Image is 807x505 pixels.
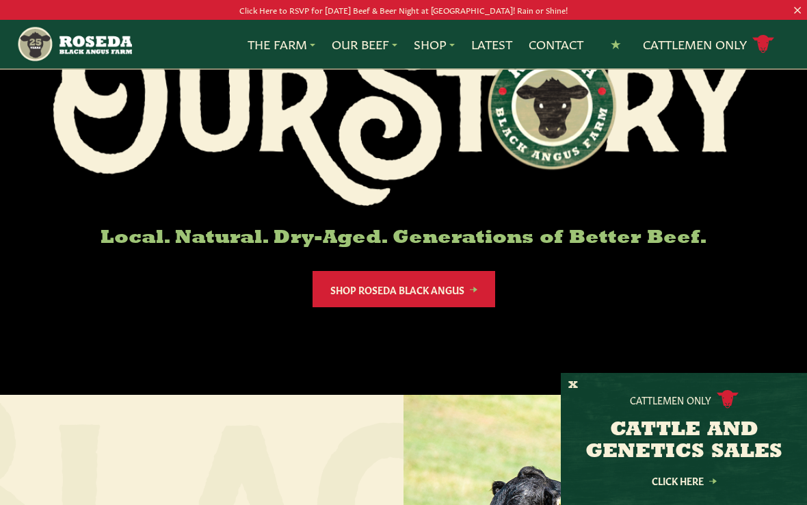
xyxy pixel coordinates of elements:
[717,390,739,409] img: cattle-icon.svg
[53,23,754,207] img: Roseda Black Aangus Farm
[40,3,767,17] p: Click Here to RSVP for [DATE] Beef & Beer Night at [GEOGRAPHIC_DATA]! Rain or Shine!
[643,32,774,56] a: Cattlemen Only
[622,476,745,485] a: Click Here
[16,25,132,63] img: https://roseda.com/wp-content/uploads/2021/05/roseda-25-header.png
[414,36,455,53] a: Shop
[313,271,495,307] a: Shop Roseda Black Angus
[53,228,754,249] h6: Local. Natural. Dry-Aged. Generations of Better Beef.
[471,36,512,53] a: Latest
[529,36,583,53] a: Contact
[578,419,790,463] h3: CATTLE AND GENETICS SALES
[568,378,578,393] button: X
[630,393,711,406] p: Cattlemen Only
[248,36,315,53] a: The Farm
[332,36,397,53] a: Our Beef
[16,20,791,68] nav: Main Navigation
